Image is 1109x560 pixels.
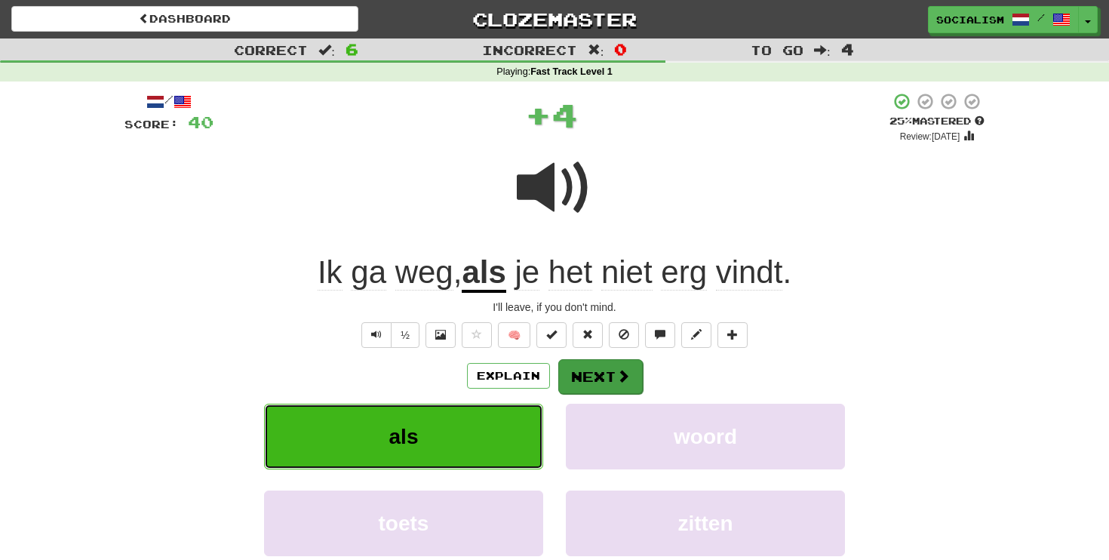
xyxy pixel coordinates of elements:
[530,66,613,77] strong: Fast Track Level 1
[482,42,577,57] span: Incorrect
[506,254,791,291] span: .
[548,254,592,291] span: het
[814,44,831,57] span: :
[462,254,505,293] u: als
[318,254,462,291] span: ,
[346,40,358,58] span: 6
[318,254,343,291] span: Ik
[358,322,419,348] div: Text-to-speech controls
[645,322,675,348] button: Discuss sentence (alt+u)
[188,112,214,131] span: 40
[566,404,845,469] button: woord
[841,40,854,58] span: 4
[751,42,803,57] span: To go
[674,425,737,448] span: woord
[661,254,707,291] span: erg
[588,44,604,57] span: :
[601,254,653,291] span: niet
[928,6,1079,33] a: socialism /
[264,404,543,469] button: als
[515,254,539,291] span: je
[391,322,419,348] button: ½
[681,322,711,348] button: Edit sentence (alt+d)
[677,512,733,535] span: zitten
[536,322,567,348] button: Set this sentence to 100% Mastered (alt+m)
[124,92,214,111] div: /
[889,115,985,128] div: Mastered
[124,118,179,131] span: Score:
[395,254,453,291] span: weg
[425,322,456,348] button: Show image (alt+x)
[566,491,845,556] button: zitten
[716,254,783,291] span: vindt
[889,115,912,127] span: 25 %
[498,322,530,348] button: 🧠
[318,44,335,57] span: :
[124,300,985,315] div: I'll leave, if you don't mind.
[379,512,429,535] span: toets
[717,322,748,348] button: Add to collection (alt+a)
[11,6,358,32] a: Dashboard
[614,40,627,58] span: 0
[351,254,386,291] span: ga
[462,322,492,348] button: Favorite sentence (alt+f)
[381,6,728,32] a: Clozemaster
[264,491,543,556] button: toets
[558,359,643,394] button: Next
[467,363,550,389] button: Explain
[609,322,639,348] button: Ignore sentence (alt+i)
[573,322,603,348] button: Reset to 0% Mastered (alt+r)
[936,13,1004,26] span: socialism
[389,425,419,448] span: als
[234,42,308,57] span: Correct
[900,131,960,142] small: Review: [DATE]
[525,92,551,137] span: +
[551,96,578,134] span: 4
[1037,12,1045,23] span: /
[361,322,392,348] button: Play sentence audio (ctl+space)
